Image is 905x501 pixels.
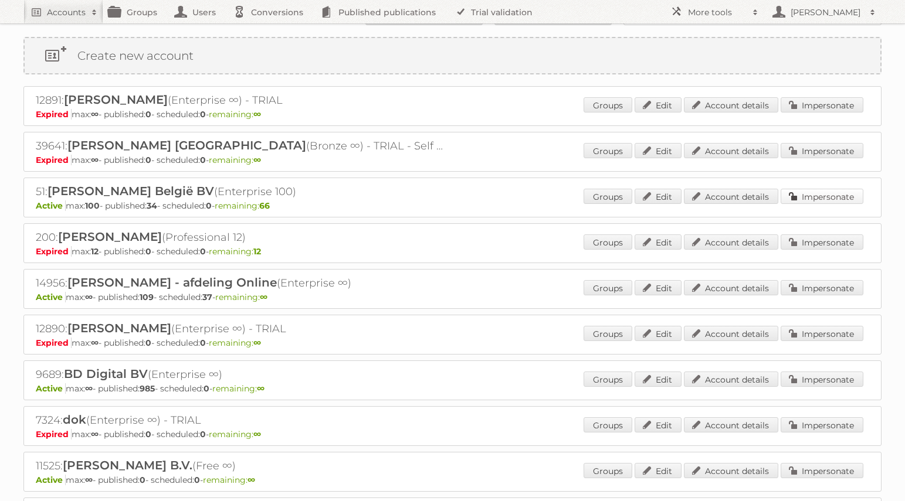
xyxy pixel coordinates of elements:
[684,143,778,158] a: Account details
[781,417,863,432] a: Impersonate
[67,275,277,289] span: [PERSON_NAME] - afdeling Online
[25,38,880,73] a: Create new account
[63,458,192,472] span: [PERSON_NAME] B.V.
[145,246,151,257] strong: 0
[36,109,72,120] span: Expired
[36,383,869,394] p: max: - published: - scheduled: -
[781,97,863,113] a: Impersonate
[584,417,632,432] a: Groups
[209,338,261,348] span: remaining:
[140,383,155,394] strong: 985
[36,230,446,245] h2: 200: (Professional 12)
[200,338,206,348] strong: 0
[36,93,446,108] h2: 12891: (Enterprise ∞) - TRIAL
[260,292,267,302] strong: ∞
[584,372,632,387] a: Groups
[781,463,863,478] a: Impersonate
[202,292,212,302] strong: 37
[684,234,778,250] a: Account details
[36,413,446,428] h2: 7324: (Enterprise ∞) - TRIAL
[584,326,632,341] a: Groups
[635,372,682,387] a: Edit
[684,326,778,341] a: Account details
[36,200,66,211] span: Active
[91,109,99,120] strong: ∞
[215,292,267,302] span: remaining:
[36,155,869,165] p: max: - published: - scheduled: -
[140,292,154,302] strong: 109
[36,246,869,257] p: max: - published: - scheduled: -
[91,429,99,439] strong: ∞
[253,155,261,165] strong: ∞
[140,475,145,485] strong: 0
[58,230,162,244] span: [PERSON_NAME]
[91,246,99,257] strong: 12
[85,383,93,394] strong: ∞
[200,109,206,120] strong: 0
[91,155,99,165] strong: ∞
[64,93,168,107] span: [PERSON_NAME]
[781,234,863,250] a: Impersonate
[200,246,206,257] strong: 0
[206,200,212,211] strong: 0
[200,155,206,165] strong: 0
[200,429,206,439] strong: 0
[36,184,446,199] h2: 51: (Enterprise 100)
[215,200,270,211] span: remaining:
[147,200,157,211] strong: 34
[91,338,99,348] strong: ∞
[209,155,261,165] span: remaining:
[48,184,214,198] span: [PERSON_NAME] België BV
[635,326,682,341] a: Edit
[36,429,72,439] span: Expired
[253,429,261,439] strong: ∞
[36,429,869,439] p: max: - published: - scheduled: -
[36,338,72,348] span: Expired
[204,383,209,394] strong: 0
[635,234,682,250] a: Edit
[688,6,747,18] h2: More tools
[85,200,100,211] strong: 100
[584,97,632,113] a: Groups
[36,200,869,211] p: max: - published: - scheduled: -
[145,155,151,165] strong: 0
[781,189,863,204] a: Impersonate
[684,463,778,478] a: Account details
[36,246,72,257] span: Expired
[635,143,682,158] a: Edit
[67,321,171,335] span: [PERSON_NAME]
[248,475,255,485] strong: ∞
[781,372,863,387] a: Impersonate
[63,413,86,427] span: dok
[36,383,66,394] span: Active
[635,463,682,478] a: Edit
[684,372,778,387] a: Account details
[635,97,682,113] a: Edit
[64,367,148,381] span: BD Digital BV
[67,138,306,152] span: [PERSON_NAME] [GEOGRAPHIC_DATA]
[36,475,66,485] span: Active
[36,367,446,382] h2: 9689: (Enterprise ∞)
[36,458,446,473] h2: 11525: (Free ∞)
[584,143,632,158] a: Groups
[781,143,863,158] a: Impersonate
[684,97,778,113] a: Account details
[209,109,261,120] span: remaining:
[36,109,869,120] p: max: - published: - scheduled: -
[257,383,265,394] strong: ∞
[36,138,446,154] h2: 39641: (Bronze ∞) - TRIAL - Self Service
[85,292,93,302] strong: ∞
[36,275,446,291] h2: 14956: (Enterprise ∞)
[781,280,863,295] a: Impersonate
[635,189,682,204] a: Edit
[209,246,261,257] span: remaining:
[194,475,200,485] strong: 0
[253,109,261,120] strong: ∞
[47,6,86,18] h2: Accounts
[36,292,869,302] p: max: - published: - scheduled: -
[85,475,93,485] strong: ∞
[145,429,151,439] strong: 0
[145,338,151,348] strong: 0
[635,280,682,295] a: Edit
[145,109,151,120] strong: 0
